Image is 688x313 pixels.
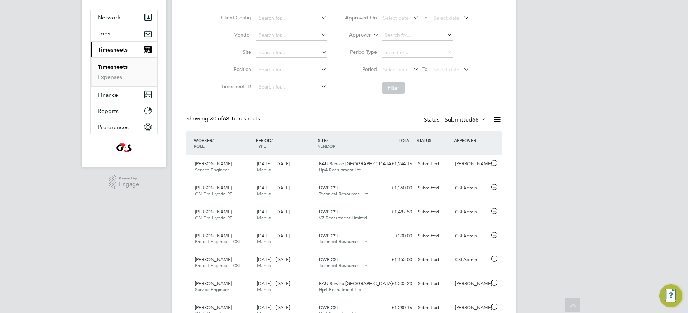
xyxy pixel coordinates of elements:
[219,49,251,55] label: Site
[219,66,251,72] label: Position
[119,181,139,188] span: Engage
[256,13,327,23] input: Search for...
[115,142,133,154] img: g4sssuk-logo-retina.png
[382,30,453,41] input: Search for...
[452,254,489,266] div: CSI Admin
[415,254,452,266] div: Submitted
[98,108,119,114] span: Reports
[420,65,430,74] span: To
[98,63,128,70] a: Timesheets
[98,46,128,53] span: Timesheets
[257,167,272,173] span: Manual
[256,143,266,149] span: TYPE
[319,185,338,191] span: DWP CSI
[345,14,377,21] label: Approved On
[195,215,233,221] span: CSI Fire Hybrid PE
[91,9,157,25] button: Network
[271,137,273,143] span: /
[378,278,415,290] div: £1,505.20
[219,83,251,90] label: Timesheet ID
[345,66,377,72] label: Period
[424,115,487,125] div: Status
[194,143,205,149] span: ROLE
[257,209,290,215] span: [DATE] - [DATE]
[90,142,158,154] a: Go to home page
[186,115,262,123] div: Showing
[398,137,411,143] span: TOTAL
[319,161,392,167] span: BAU Service [GEOGRAPHIC_DATA]
[345,49,377,55] label: Period Type
[257,304,290,310] span: [DATE] - [DATE]
[195,185,232,191] span: [PERSON_NAME]
[98,14,120,21] span: Network
[256,65,327,75] input: Search for...
[378,182,415,194] div: £1,350.00
[319,209,338,215] span: DWP CSI
[98,91,118,98] span: Finance
[472,116,479,123] span: 68
[415,134,452,147] div: STATUS
[415,230,452,242] div: Submitted
[98,73,122,80] a: Expenses
[415,182,452,194] div: Submitted
[210,115,260,122] span: 68 Timesheets
[415,158,452,170] div: Submitted
[319,262,373,269] span: Technical Resources Lim…
[316,134,378,152] div: SITE
[212,137,214,143] span: /
[659,284,682,307] button: Engage Resource Center
[257,256,290,262] span: [DATE] - [DATE]
[257,262,272,269] span: Manual
[257,215,272,221] span: Manual
[256,30,327,41] input: Search for...
[319,215,367,221] span: V7 Recruitment Limited
[319,280,392,286] span: BAU Service [GEOGRAPHIC_DATA]
[318,143,335,149] span: VENDOR
[91,42,157,57] button: Timesheets
[195,191,233,197] span: CSI Fire Hybrid PE
[210,115,223,122] span: 30 of
[452,206,489,218] div: CSI Admin
[219,32,251,38] label: Vendor
[415,278,452,290] div: Submitted
[195,256,232,262] span: [PERSON_NAME]
[319,233,338,239] span: DWP CSI
[98,124,129,131] span: Preferences
[192,134,254,152] div: WORKER
[195,304,232,310] span: [PERSON_NAME]
[257,161,290,167] span: [DATE] - [DATE]
[319,304,338,310] span: DWP CSI
[254,134,316,152] div: PERIOD
[319,191,373,197] span: Technical Resources Lim…
[91,87,157,103] button: Finance
[319,238,373,245] span: Technical Resources Lim…
[319,256,338,262] span: DWP CSI
[319,286,362,293] span: Hp4 Recruitment Ltd
[256,48,327,58] input: Search for...
[452,134,489,147] div: APPROVER
[445,116,486,123] label: Submitted
[91,103,157,119] button: Reports
[119,175,139,181] span: Powered by
[257,286,272,293] span: Manual
[420,13,430,22] span: To
[415,206,452,218] div: Submitted
[98,30,110,37] span: Jobs
[257,238,272,245] span: Manual
[91,25,157,41] button: Jobs
[319,167,362,173] span: Hp4 Recruitment Ltd
[91,119,157,135] button: Preferences
[109,175,139,189] a: Powered byEngage
[378,230,415,242] div: £300.00
[195,280,232,286] span: [PERSON_NAME]
[382,82,405,94] button: Filter
[434,15,459,21] span: Select date
[378,206,415,218] div: £1,487.50
[219,14,251,21] label: Client Config
[256,82,327,92] input: Search for...
[195,286,229,293] span: Service Engineer
[326,137,328,143] span: /
[378,158,415,170] div: £1,244.16
[195,233,232,239] span: [PERSON_NAME]
[382,48,453,58] input: Select one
